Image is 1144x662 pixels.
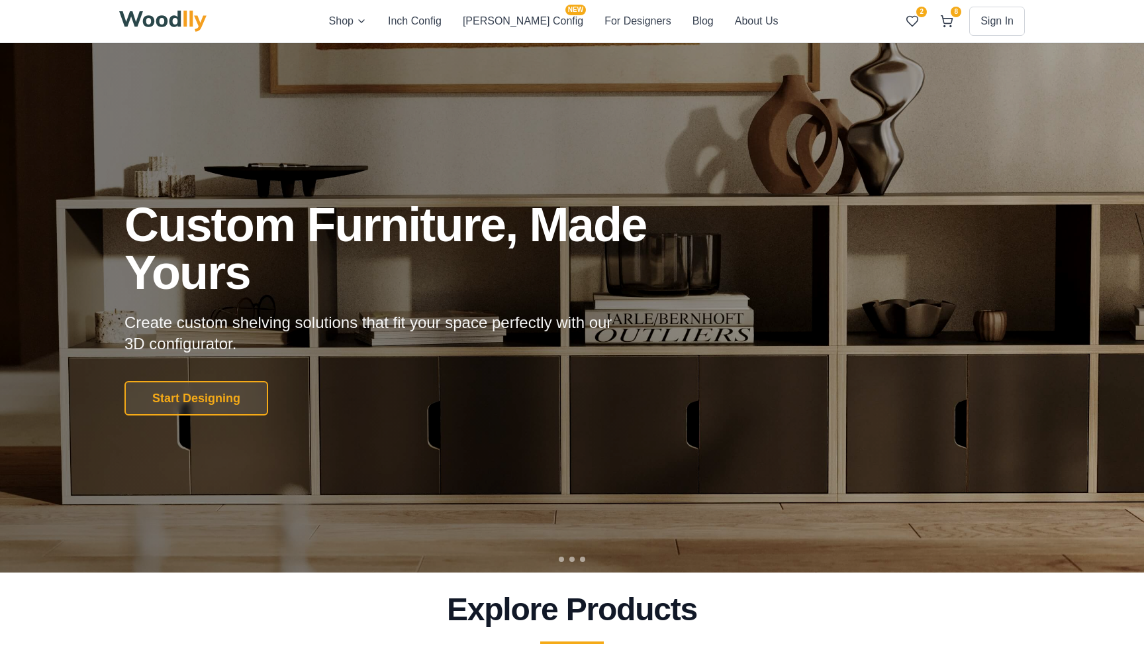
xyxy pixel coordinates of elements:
[604,13,671,30] button: For Designers
[388,13,442,30] button: Inch Config
[900,9,924,33] button: 2
[124,312,633,355] p: Create custom shelving solutions that fit your space perfectly with our 3D configurator.
[119,11,207,32] img: Woodlly
[565,5,586,15] span: NEW
[735,13,779,30] button: About Us
[124,201,718,296] h1: Custom Furniture, Made Yours
[463,13,583,30] button: [PERSON_NAME] ConfigNEW
[329,13,367,30] button: Shop
[916,7,927,17] span: 2
[951,7,961,17] span: 8
[935,9,959,33] button: 8
[969,7,1025,36] button: Sign In
[124,381,268,415] button: Start Designing
[124,594,1020,626] h2: Explore Products
[692,13,714,30] button: Blog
